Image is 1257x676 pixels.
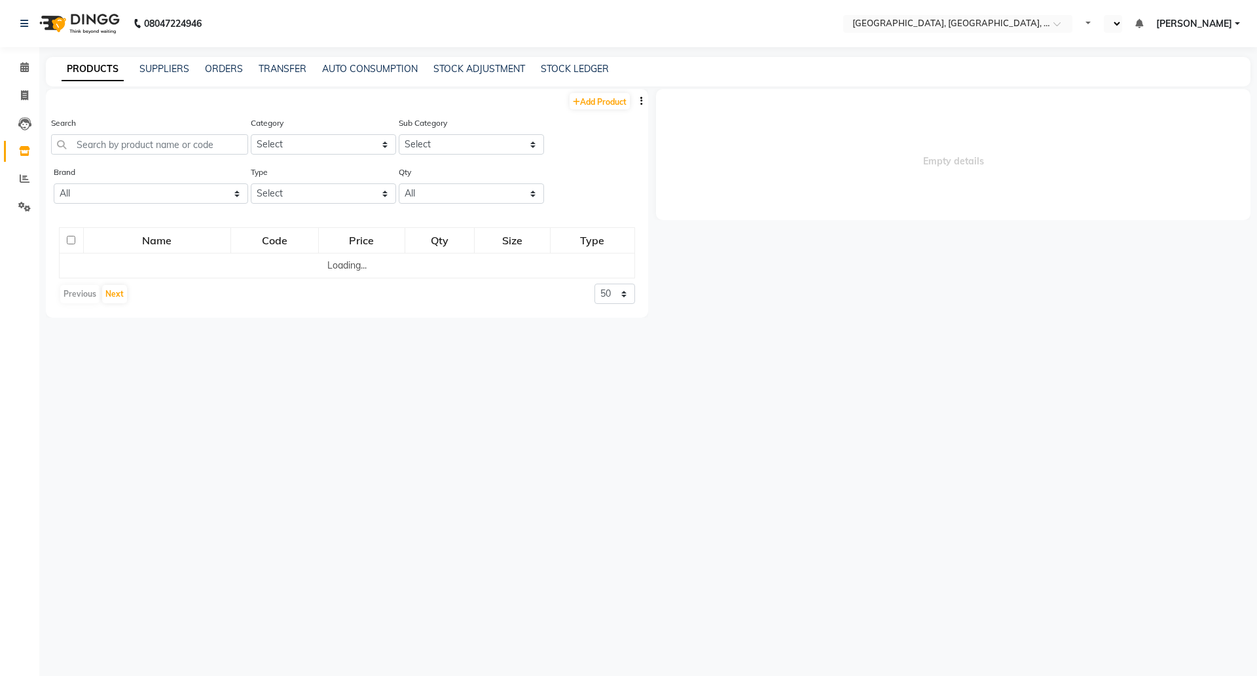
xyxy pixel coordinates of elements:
[475,229,549,252] div: Size
[139,63,189,75] a: SUPPLIERS
[541,63,609,75] a: STOCK LEDGER
[33,5,123,42] img: logo
[251,117,283,129] label: Category
[51,117,76,129] label: Search
[406,229,473,252] div: Qty
[51,134,248,155] input: Search by product name or code
[570,93,630,109] a: Add Product
[84,229,230,252] div: Name
[1156,17,1232,31] span: [PERSON_NAME]
[433,63,525,75] a: STOCK ADJUSTMENT
[322,63,418,75] a: AUTO CONSUMPTION
[551,229,634,252] div: Type
[102,285,127,303] button: Next
[60,254,635,278] td: Loading...
[259,63,306,75] a: TRANSFER
[62,58,124,81] a: PRODUCTS
[232,229,318,252] div: Code
[656,89,1250,220] span: Empty details
[399,166,411,178] label: Qty
[319,229,404,252] div: Price
[399,117,447,129] label: Sub Category
[251,166,268,178] label: Type
[54,166,75,178] label: Brand
[205,63,243,75] a: ORDERS
[144,5,202,42] b: 08047224946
